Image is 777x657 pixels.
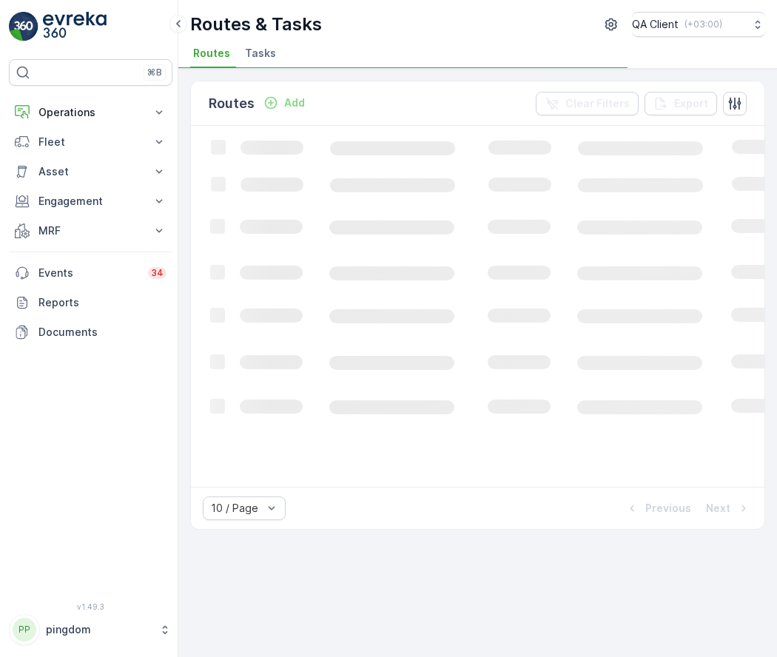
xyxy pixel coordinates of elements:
[151,267,164,279] p: 34
[46,622,152,637] p: pingdom
[9,288,172,317] a: Reports
[645,501,691,516] p: Previous
[258,94,311,112] button: Add
[9,602,172,611] span: v 1.49.3
[9,614,172,645] button: PPpingdom
[209,93,255,114] p: Routes
[623,499,693,517] button: Previous
[9,12,38,41] img: logo
[38,295,166,310] p: Reports
[9,127,172,157] button: Fleet
[536,92,639,115] button: Clear Filters
[706,501,730,516] p: Next
[147,67,162,78] p: ⌘B
[193,46,230,61] span: Routes
[38,325,166,340] p: Documents
[43,12,107,41] img: logo_light-DOdMpM7g.png
[704,499,753,517] button: Next
[38,135,143,149] p: Fleet
[645,92,717,115] button: Export
[674,96,708,111] p: Export
[9,317,172,347] a: Documents
[190,13,322,36] p: Routes & Tasks
[245,46,276,61] span: Tasks
[38,164,143,179] p: Asset
[38,266,139,280] p: Events
[632,12,765,37] button: QA Client(+03:00)
[9,216,172,246] button: MRF
[565,96,630,111] p: Clear Filters
[9,98,172,127] button: Operations
[38,223,143,238] p: MRF
[684,18,722,30] p: ( +03:00 )
[9,157,172,186] button: Asset
[632,17,679,32] p: QA Client
[284,95,305,110] p: Add
[13,618,36,641] div: PP
[9,258,172,288] a: Events34
[38,105,143,120] p: Operations
[38,194,143,209] p: Engagement
[9,186,172,216] button: Engagement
